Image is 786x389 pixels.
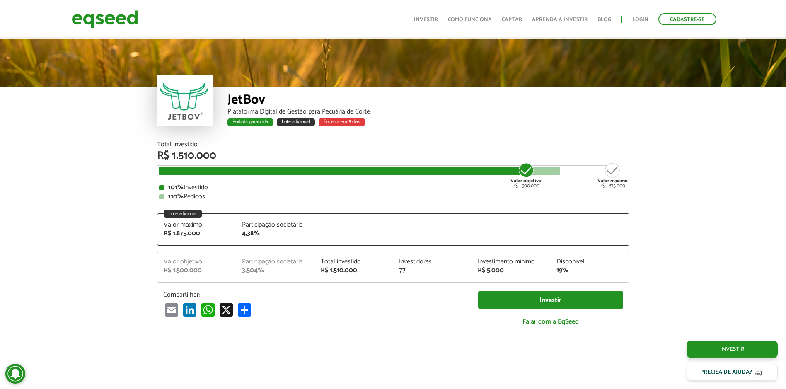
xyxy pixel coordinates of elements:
strong: 101% [168,182,184,193]
a: Aprenda a investir [532,17,588,22]
div: 3,504% [242,267,308,274]
strong: 110% [168,191,184,202]
div: JetBov [227,93,629,109]
a: LinkedIn [181,303,198,317]
div: Total Investido [157,141,629,148]
div: Disponível [556,259,623,265]
div: Participação societária [242,259,308,265]
div: Investimento mínimo [478,259,544,265]
div: R$ 1.875.000 [597,162,628,188]
a: Investir [687,341,778,358]
div: Participação societária [242,222,308,228]
div: R$ 1.500.000 [164,267,230,274]
div: 4,38% [242,230,308,237]
a: Investir [414,17,438,22]
div: Valor objetivo [164,259,230,265]
strong: Valor máximo [597,177,628,185]
div: 77 [399,267,465,274]
div: Lote adicional [277,118,315,126]
strong: Valor objetivo [510,177,542,185]
a: Falar com a EqSeed [478,313,623,330]
img: EqSeed [72,8,138,30]
div: Investido [159,184,627,191]
a: Compartilhar [236,303,253,317]
div: Total investido [321,259,387,265]
a: Cadastre-se [658,13,716,25]
a: Como funciona [448,17,492,22]
div: Plataforma Digital de Gestão para Pecuária de Corte [227,109,629,115]
div: Lote adicional [164,210,202,218]
a: WhatsApp [200,303,216,317]
div: R$ 5.000 [478,267,544,274]
div: R$ 1.510.000 [321,267,387,274]
a: Captar [502,17,522,22]
div: Rodada garantida [227,118,273,126]
div: Encerra em 5 dias [319,118,365,126]
p: Compartilhar: [163,291,466,299]
div: Valor máximo [164,222,230,228]
div: R$ 1.510.000 [157,150,629,161]
a: Email [163,303,180,317]
div: Pedidos [159,193,627,200]
a: Investir [478,291,623,309]
a: Login [632,17,648,22]
div: R$ 1.875.000 [164,230,230,237]
div: 19% [556,267,623,274]
div: Investidores [399,259,465,265]
a: X [218,303,235,317]
a: Blog [597,17,611,22]
div: R$ 1.500.000 [510,162,542,188]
